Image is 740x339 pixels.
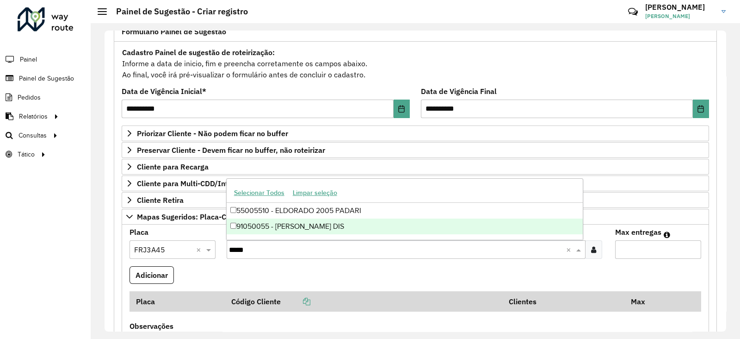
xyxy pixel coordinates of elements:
[129,291,225,311] th: Placa
[421,86,497,97] label: Data de Vigência Final
[107,6,248,17] h2: Painel de Sugestão - Criar registro
[623,2,643,22] a: Contato Rápido
[122,192,709,208] a: Cliente Retira
[122,176,709,191] a: Cliente para Multi-CDD/Internalização
[137,146,325,154] span: Preservar Cliente - Devem ficar no buffer, não roteirizar
[625,291,662,311] th: Max
[227,219,583,234] div: 91050055 - [PERSON_NAME] DIS
[289,186,341,200] button: Limpar seleção
[129,226,148,238] label: Placa
[226,178,584,240] ng-dropdown-panel: Options list
[137,180,267,187] span: Cliente para Multi-CDD/Internalização
[137,196,184,204] span: Cliente Retira
[645,3,715,12] h3: [PERSON_NAME]
[137,163,209,170] span: Cliente para Recarga
[18,93,41,102] span: Pedidos
[225,291,503,311] th: Código Cliente
[129,266,174,284] button: Adicionar
[20,55,37,64] span: Painel
[227,203,583,219] div: 55005510 - ELDORADO 2005 PADARI
[122,48,275,57] strong: Cadastro Painel de sugestão de roteirização:
[129,320,173,332] label: Observações
[122,28,226,35] span: Formulário Painel de Sugestão
[281,297,310,306] a: Copiar
[18,131,47,140] span: Consultas
[122,86,206,97] label: Data de Vigência Inicial
[122,142,709,158] a: Preservar Cliente - Devem ficar no buffer, não roteirizar
[196,244,204,255] span: Clear all
[122,126,709,141] a: Priorizar Cliente - Não podem ficar no buffer
[693,100,709,118] button: Choose Date
[122,209,709,225] a: Mapas Sugeridos: Placa-Cliente
[615,226,661,238] label: Max entregas
[18,150,35,159] span: Tático
[664,231,670,239] em: Máximo de clientes que serão colocados na mesma rota com os clientes informados
[122,159,709,175] a: Cliente para Recarga
[502,291,624,311] th: Clientes
[230,186,289,200] button: Selecionar Todos
[19,112,48,121] span: Relatórios
[645,12,715,20] span: [PERSON_NAME]
[122,46,709,81] div: Informe a data de inicio, fim e preencha corretamente os campos abaixo. Ao final, você irá pré-vi...
[137,130,288,137] span: Priorizar Cliente - Não podem ficar no buffer
[137,213,246,220] span: Mapas Sugeridos: Placa-Cliente
[394,100,410,118] button: Choose Date
[19,74,74,83] span: Painel de Sugestão
[566,244,574,255] span: Clear all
